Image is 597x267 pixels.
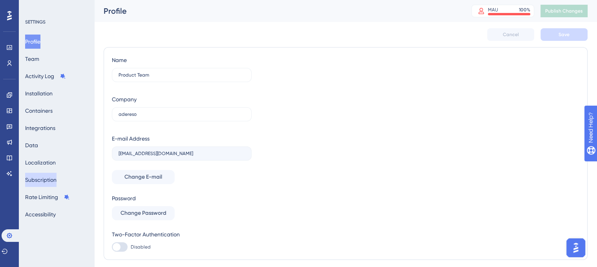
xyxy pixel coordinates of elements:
[112,170,175,184] button: Change E-mail
[131,244,151,250] span: Disabled
[119,151,245,156] input: E-mail Address
[112,230,252,239] div: Two-Factor Authentication
[25,121,55,135] button: Integrations
[112,134,150,143] div: E-mail Address
[119,72,245,78] input: Name Surname
[545,8,583,14] span: Publish Changes
[519,7,530,13] div: 100 %
[559,31,570,38] span: Save
[112,206,175,220] button: Change Password
[25,173,57,187] button: Subscription
[25,19,89,25] div: SETTINGS
[119,112,245,117] input: Company Name
[487,28,534,41] button: Cancel
[112,95,137,104] div: Company
[540,5,588,17] button: Publish Changes
[25,104,53,118] button: Containers
[25,69,66,83] button: Activity Log
[104,5,452,16] div: Profile
[18,2,49,11] span: Need Help?
[25,155,56,170] button: Localization
[112,55,127,65] div: Name
[25,190,70,204] button: Rate Limiting
[25,207,56,221] button: Accessibility
[112,194,252,203] div: Password
[25,35,40,49] button: Profile
[564,236,588,260] iframe: UserGuiding AI Assistant Launcher
[25,52,39,66] button: Team
[124,172,162,182] span: Change E-mail
[503,31,519,38] span: Cancel
[25,86,53,101] button: Installation
[488,7,498,13] div: MAU
[540,28,588,41] button: Save
[25,138,38,152] button: Data
[120,208,166,218] span: Change Password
